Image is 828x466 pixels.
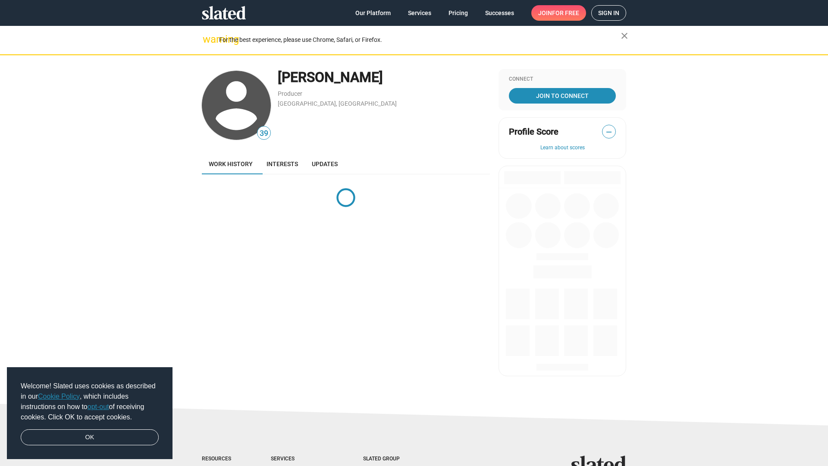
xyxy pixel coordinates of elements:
a: Successes [478,5,521,21]
span: Updates [312,161,338,167]
a: Producer [278,90,302,97]
a: [GEOGRAPHIC_DATA], [GEOGRAPHIC_DATA] [278,100,397,107]
mat-icon: close [619,31,630,41]
div: [PERSON_NAME] [278,68,490,87]
a: Pricing [442,5,475,21]
span: Interests [267,161,298,167]
a: Interests [260,154,305,174]
a: Cookie Policy [38,393,80,400]
span: Sign in [598,6,619,20]
div: Slated Group [363,456,422,463]
div: Services [271,456,329,463]
a: opt-out [88,403,109,410]
mat-icon: warning [203,34,213,44]
a: Joinfor free [531,5,586,21]
span: Work history [209,161,253,167]
span: Welcome! Slated uses cookies as described in our , which includes instructions on how to of recei... [21,381,159,422]
a: Services [401,5,438,21]
span: Successes [485,5,514,21]
button: Learn about scores [509,145,616,151]
a: dismiss cookie message [21,429,159,446]
span: Join To Connect [511,88,614,104]
a: Join To Connect [509,88,616,104]
a: Our Platform [348,5,398,21]
span: — [602,126,615,138]
div: Connect [509,76,616,83]
span: Profile Score [509,126,558,138]
a: Work history [202,154,260,174]
div: cookieconsent [7,367,172,460]
span: Our Platform [355,5,391,21]
a: Sign in [591,5,626,21]
span: Join [538,5,579,21]
span: 39 [257,128,270,139]
span: Pricing [448,5,468,21]
span: Services [408,5,431,21]
div: For the best experience, please use Chrome, Safari, or Firefox. [219,34,621,46]
a: Updates [305,154,345,174]
div: Resources [202,456,236,463]
span: for free [552,5,579,21]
